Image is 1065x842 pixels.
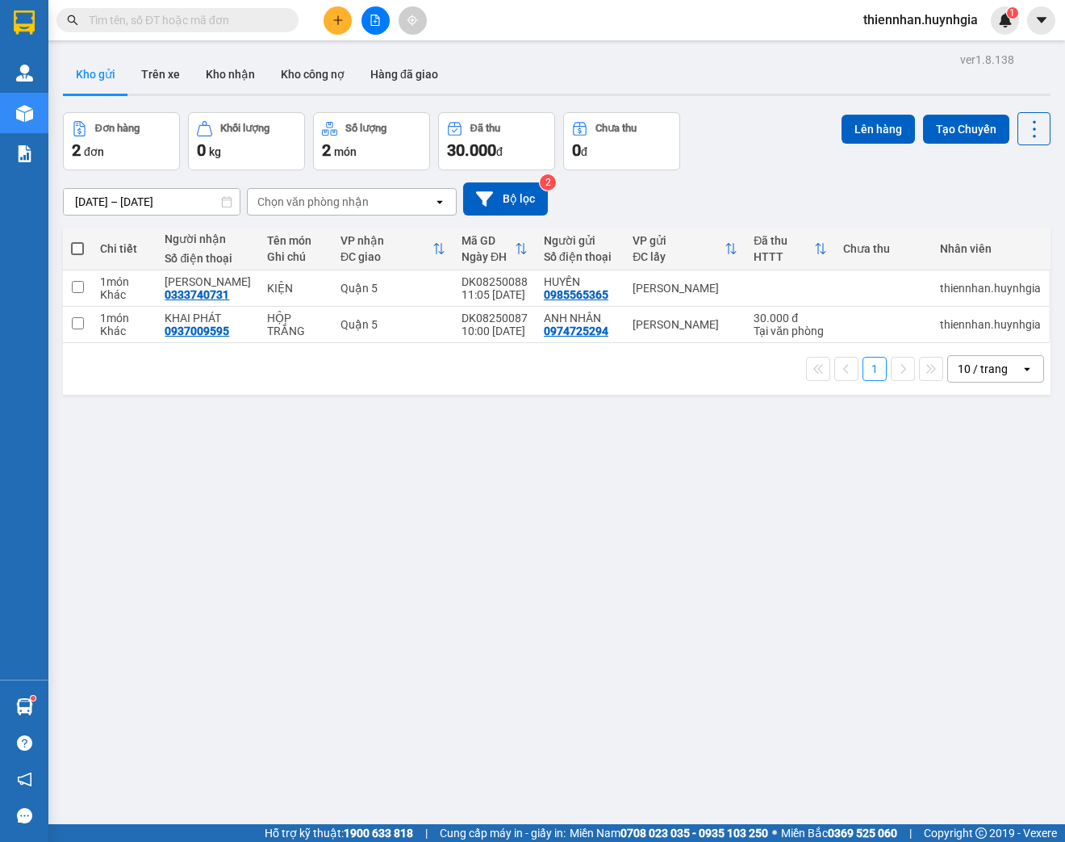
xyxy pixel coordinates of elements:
[267,312,324,337] div: HỘP TRẮNG
[570,824,768,842] span: Miền Nam
[620,827,768,840] strong: 0708 023 035 - 0935 103 250
[324,6,352,35] button: plus
[438,112,555,170] button: Đã thu30.000đ
[842,115,915,144] button: Lên hàng
[754,250,813,263] div: HTTT
[267,250,324,263] div: Ghi chú
[544,325,608,337] div: 0974725294
[154,52,283,75] div: 0333740731
[165,325,229,337] div: 0937009595
[16,65,33,82] img: warehouse-icon
[407,15,418,26] span: aim
[843,242,924,255] div: Chưa thu
[220,123,269,134] div: Khối lượng
[624,228,745,270] th: Toggle SortBy
[16,145,33,162] img: solution-icon
[633,318,737,331] div: [PERSON_NAME]
[100,275,148,288] div: 1 món
[633,250,725,263] div: ĐC lấy
[544,250,616,263] div: Số điện thoại
[154,14,283,33] div: Quận 5
[322,140,331,160] span: 2
[100,288,148,301] div: Khác
[17,808,32,823] span: message
[453,228,536,270] th: Toggle SortBy
[267,234,324,247] div: Tên món
[67,15,78,26] span: search
[862,357,887,381] button: 1
[257,194,369,210] div: Chọn văn phòng nhận
[100,312,148,325] div: 1 món
[461,234,515,247] div: Mã GD
[100,325,148,337] div: Khác
[1021,362,1034,375] svg: open
[633,282,737,295] div: [PERSON_NAME]
[461,250,515,263] div: Ngày ĐH
[1034,13,1049,27] span: caret-down
[340,234,432,247] div: VP nhận
[447,140,496,160] span: 30.000
[332,228,453,270] th: Toggle SortBy
[165,275,251,288] div: CHỊ LUÂN
[370,15,381,26] span: file-add
[940,242,1041,255] div: Nhân viên
[64,189,240,215] input: Select a date range.
[16,105,33,122] img: warehouse-icon
[89,11,279,29] input: Tìm tên, số ĐT hoặc mã đơn
[433,195,446,208] svg: open
[16,698,33,715] img: warehouse-icon
[754,312,826,325] div: 30.000 đ
[470,123,500,134] div: Đã thu
[754,234,813,247] div: Đã thu
[14,10,35,35] img: logo-vxr
[563,112,680,170] button: Chưa thu0đ
[340,250,432,263] div: ĐC giao
[361,6,390,35] button: file-add
[1009,7,1015,19] span: 1
[340,282,445,295] div: Quận 5
[17,772,32,787] span: notification
[909,824,912,842] span: |
[63,55,128,94] button: Kho gửi
[1007,7,1018,19] sup: 1
[940,318,1041,331] div: thiennhan.huynhgia
[334,145,357,158] span: món
[345,123,386,134] div: Số lượng
[544,275,616,288] div: HUYỀN
[958,361,1008,377] div: 10 / trang
[14,50,143,69] div: HUYỀN
[14,14,143,50] div: [PERSON_NAME]
[165,252,251,265] div: Số điện thoại
[581,145,587,158] span: đ
[850,10,991,30] span: thiennhan.huynhgia
[188,112,305,170] button: Khối lượng0kg
[197,140,206,160] span: 0
[940,282,1041,295] div: thiennhan.huynhgia
[440,824,566,842] span: Cung cấp máy in - giấy in:
[544,288,608,301] div: 0985565365
[63,112,180,170] button: Đơn hàng2đơn
[357,55,451,94] button: Hàng đã giao
[332,15,344,26] span: plus
[544,312,616,325] div: ANH NHÂN
[828,827,897,840] strong: 0369 525 060
[340,318,445,331] div: Quận 5
[572,140,581,160] span: 0
[268,55,357,94] button: Kho công nợ
[960,51,1014,69] div: ver 1.8.138
[461,325,528,337] div: 10:00 [DATE]
[17,735,32,751] span: question-circle
[923,115,1009,144] button: Tạo Chuyến
[14,14,39,31] span: Gửi:
[998,13,1013,27] img: icon-new-feature
[165,312,251,325] div: KHAI PHÁT
[399,6,427,35] button: aim
[633,234,725,247] div: VP gửi
[544,234,616,247] div: Người gửi
[95,123,140,134] div: Đơn hàng
[267,282,324,295] div: KIỆN
[154,15,193,32] span: Nhận:
[975,827,987,839] span: copyright
[461,312,528,325] div: DK08250087
[461,288,528,301] div: 11:05 [DATE]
